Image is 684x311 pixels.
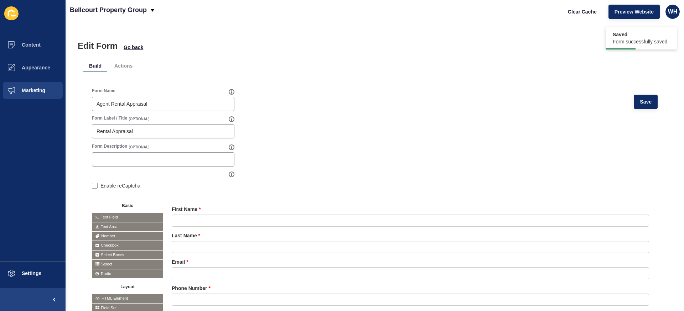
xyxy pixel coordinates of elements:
span: Select Boxes [92,251,163,259]
span: Clear Cache [568,8,597,15]
span: Text Area [92,222,163,231]
li: Actions [109,59,138,72]
label: Form Description [92,143,127,149]
label: Form Name [92,88,115,94]
span: (OPTIONAL) [129,117,149,122]
span: HTML Element [92,294,163,303]
span: Preview Website [615,8,654,15]
button: Go back [123,44,144,51]
span: Checkbox [92,241,163,250]
p: Bellcourt Property Group [70,1,147,19]
button: Layout [92,282,163,290]
button: Clear Cache [562,5,603,19]
span: Saved [613,31,669,38]
label: Enable reCaptcha [100,182,140,189]
span: Text Field [92,213,163,222]
span: (OPTIONAL) [129,145,149,150]
span: Number [92,232,163,241]
label: Email [172,258,188,265]
button: Save [634,95,658,109]
label: Phone Number [172,285,211,292]
label: Last Name [172,232,200,239]
label: Form Label / Title [92,115,127,121]
li: Build [83,59,107,72]
span: Form successfully saved. [613,38,669,45]
span: Save [640,98,652,105]
button: Basic [92,201,163,209]
button: Preview Website [608,5,660,19]
span: Radio [92,269,163,278]
span: Go back [124,44,143,51]
span: Select [92,260,163,269]
span: WH [668,8,678,15]
label: First Name [172,206,201,213]
h1: Edit Form [78,41,118,51]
